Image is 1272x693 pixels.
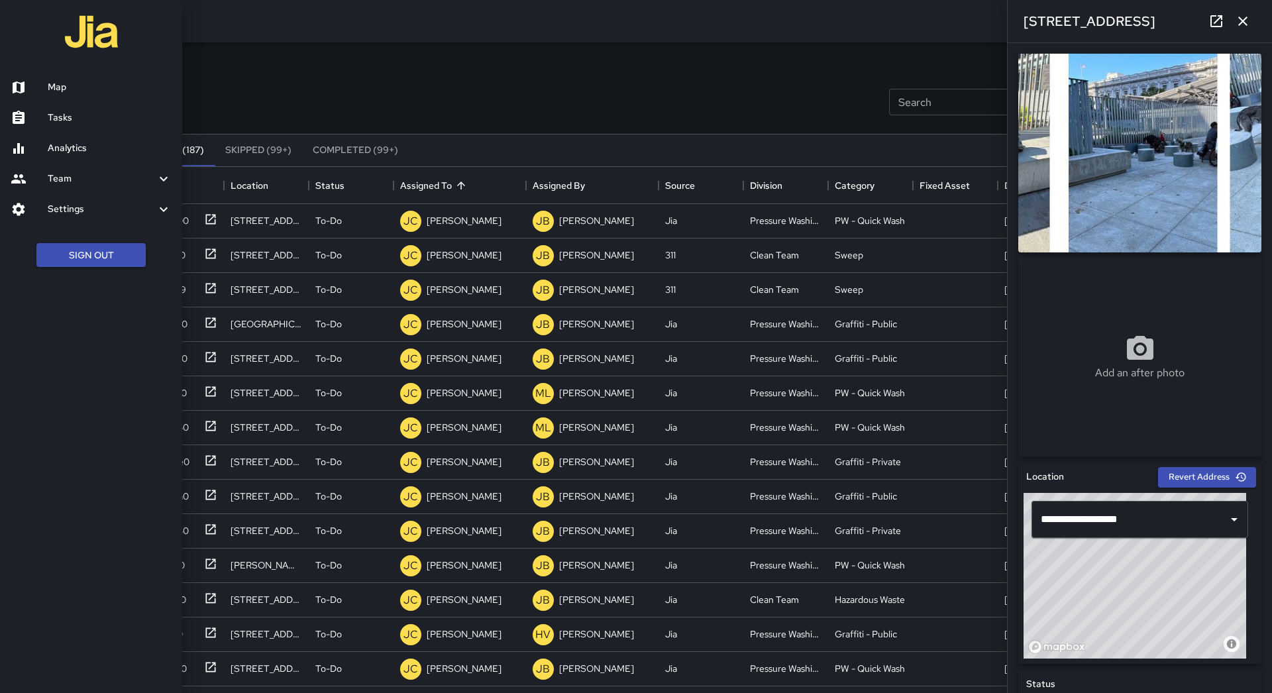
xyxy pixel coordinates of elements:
[48,202,156,217] h6: Settings
[48,172,156,186] h6: Team
[48,111,172,125] h6: Tasks
[65,5,118,58] img: jia-logo
[36,243,146,268] button: Sign Out
[48,80,172,95] h6: Map
[48,141,172,156] h6: Analytics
